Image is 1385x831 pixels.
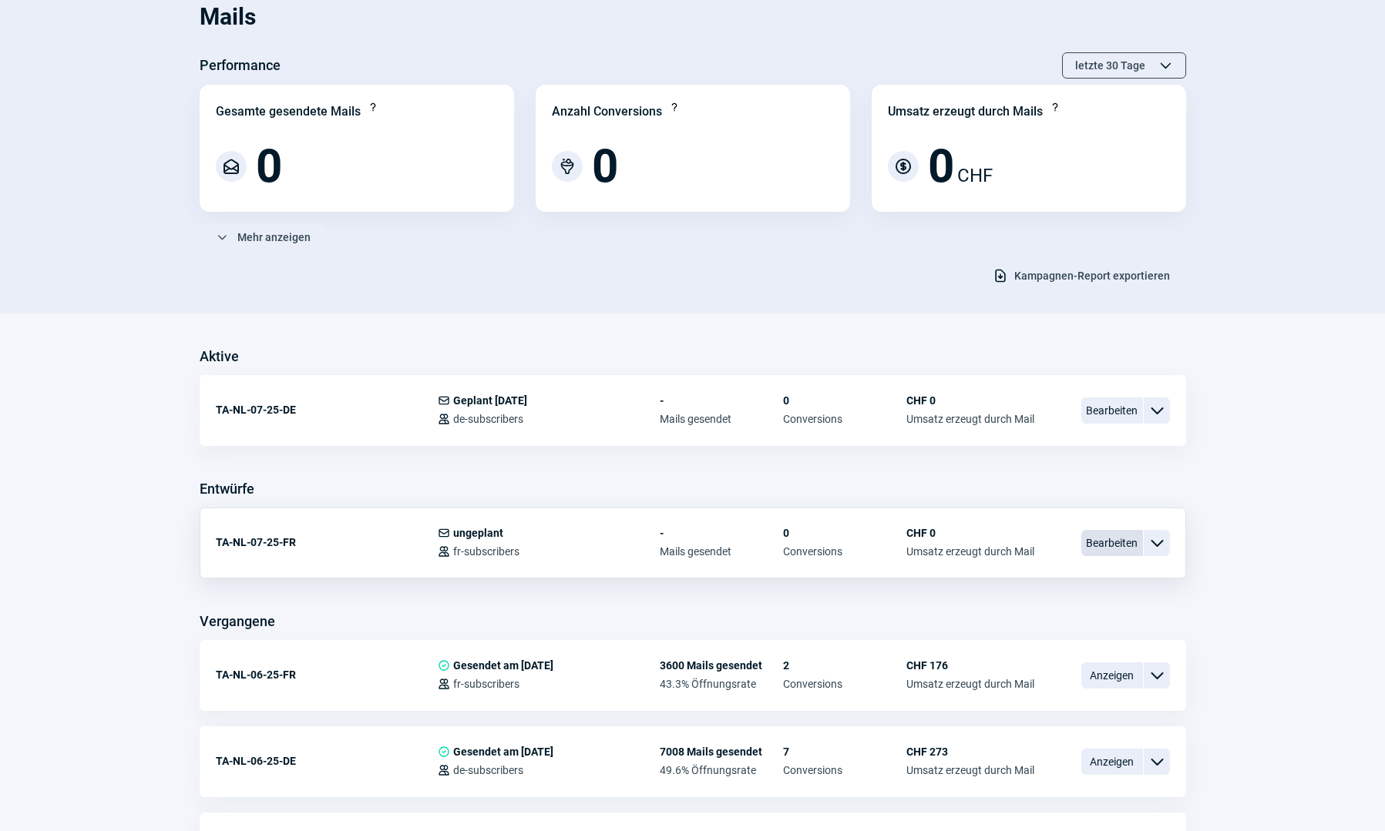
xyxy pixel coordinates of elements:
span: Anzeigen [1081,749,1143,775]
span: 0 [256,143,282,189]
span: CHF 0 [906,394,1034,407]
h3: Aktive [200,344,239,369]
h3: Vergangene [200,609,275,634]
span: Conversions [783,545,906,558]
span: 2 [783,659,906,672]
span: fr-subscribers [453,545,519,558]
span: 3600 Mails gesendet [660,659,783,672]
span: Bearbeiten [1081,397,1143,424]
span: fr-subscribers [453,678,519,690]
span: Geplant [DATE] [453,394,527,407]
span: Umsatz erzeugt durch Mail [906,413,1034,425]
span: CHF 273 [906,746,1034,758]
span: letzte 30 Tage [1075,53,1145,78]
span: Gesendet am [DATE] [453,746,553,758]
span: CHF 176 [906,659,1034,672]
button: Kampagnen-Report exportieren [977,263,1186,289]
span: - [660,394,783,407]
span: de-subscribers [453,764,523,776]
span: Mails gesendet [660,545,783,558]
div: TA-NL-07-25-DE [216,394,438,425]
div: Umsatz erzeugt durch Mails [888,102,1043,121]
div: Anzahl Conversions [552,102,662,121]
span: 0 [928,143,954,189]
div: TA-NL-06-25-DE [216,746,438,776]
span: Anzeigen [1081,662,1143,689]
span: Umsatz erzeugt durch Mail [906,678,1034,690]
div: Gesamte gesendete Mails [216,102,361,121]
span: ungeplant [453,527,503,539]
span: Umsatz erzeugt durch Mail [906,545,1034,558]
span: Kampagnen-Report exportieren [1014,263,1170,288]
span: CHF 0 [906,527,1034,539]
span: Mehr anzeigen [237,225,311,250]
span: 7 [783,746,906,758]
div: TA-NL-06-25-FR [216,659,438,690]
button: Mehr anzeigen [200,224,327,250]
span: Conversions [783,413,906,425]
span: 0 [783,527,906,539]
span: de-subscribers [453,413,523,425]
span: CHF [957,162,993,189]
span: Bearbeiten [1081,530,1143,556]
div: TA-NL-07-25-FR [216,527,438,558]
span: Conversions [783,678,906,690]
span: Conversions [783,764,906,776]
span: Mails gesendet [660,413,783,425]
span: 0 [592,143,618,189]
h3: Performance [200,53,281,78]
h3: Entwürfe [200,477,254,501]
span: 7008 Mails gesendet [660,746,783,758]
span: 0 [783,394,906,407]
span: 49.6% Öffnungsrate [660,764,783,776]
span: Umsatz erzeugt durch Mail [906,764,1034,776]
span: - [660,527,783,539]
span: Gesendet am [DATE] [453,659,553,672]
span: 43.3% Öffnungsrate [660,678,783,690]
